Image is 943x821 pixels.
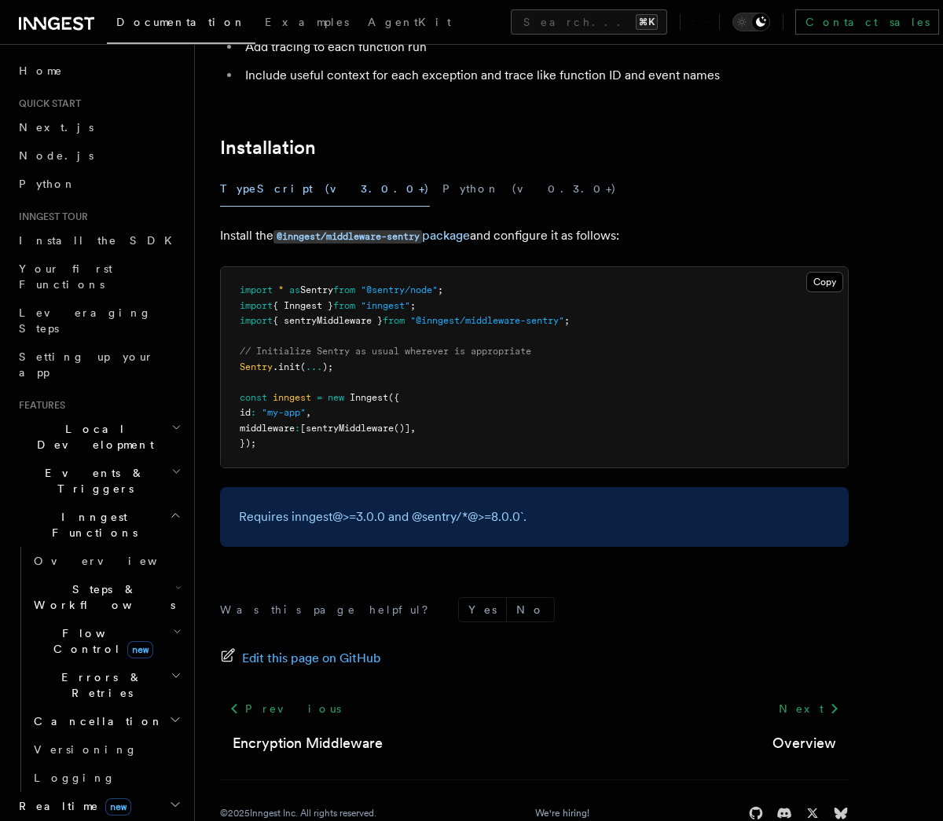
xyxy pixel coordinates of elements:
span: { Inngest } [273,300,333,311]
button: Steps & Workflows [28,575,185,619]
span: ( [300,361,306,372]
span: , [410,423,416,434]
span: from [383,315,405,326]
span: "my-app" [262,407,306,418]
span: = [317,392,322,403]
span: "@sentry/node" [361,284,438,295]
span: Examples [265,16,349,28]
span: Setting up your app [19,350,154,379]
li: Include useful context for each exception and trace like function ID and event names [240,64,849,86]
span: // Initialize Sentry as usual wherever is appropriate [240,346,531,357]
span: from [333,300,355,311]
span: "inngest" [361,300,410,311]
span: .init [273,361,300,372]
button: No [507,598,554,621]
button: Local Development [13,415,185,459]
span: Sentry [300,284,333,295]
span: , [306,407,311,418]
span: Quick start [13,97,81,110]
a: AgentKit [358,5,460,42]
span: new [105,798,131,816]
div: Inngest Functions [13,547,185,792]
button: Search...⌘K [511,9,667,35]
span: Realtime [13,798,131,814]
li: Add tracing to each function run [240,36,849,58]
button: Errors & Retries [28,663,185,707]
button: Toggle dark mode [732,13,770,31]
span: : [295,423,300,434]
a: Previous [220,695,350,723]
span: ; [438,284,443,295]
span: id [240,407,251,418]
button: Events & Triggers [13,459,185,503]
a: Encryption Middleware [233,732,383,754]
kbd: ⌘K [636,14,658,30]
button: Python (v0.3.0+) [442,171,617,207]
span: Install the SDK [19,234,182,247]
span: Features [13,399,65,412]
span: Logging [34,772,116,784]
button: Flow Controlnew [28,619,185,663]
span: : [251,407,256,418]
span: import [240,315,273,326]
span: Versioning [34,743,138,756]
span: Python [19,178,76,190]
a: Edit this page on GitHub [220,647,381,669]
span: new [328,392,344,403]
span: { sentryMiddleware } [273,315,383,326]
a: We're hiring! [535,807,589,819]
a: Documentation [107,5,255,44]
span: Leveraging Steps [19,306,152,335]
span: sentryMiddleware [306,423,394,434]
span: Inngest [350,392,388,403]
span: [ [300,423,306,434]
span: from [333,284,355,295]
a: Leveraging Steps [13,299,185,343]
a: Next [769,695,849,723]
a: Setting up your app [13,343,185,387]
a: Next.js [13,113,185,141]
span: middleware [240,423,295,434]
span: new [127,641,153,658]
button: Inngest Functions [13,503,185,547]
a: Your first Functions [13,255,185,299]
a: Python [13,170,185,198]
span: ... [306,361,322,372]
span: Inngest Functions [13,509,170,541]
button: Realtimenew [13,792,185,820]
a: Home [13,57,185,85]
span: Node.js [19,149,94,162]
span: Steps & Workflows [28,581,175,613]
span: import [240,300,273,311]
span: ()] [394,423,410,434]
span: ({ [388,392,399,403]
button: Cancellation [28,707,185,735]
p: Requires inngest@>=3.0.0 and @sentry/*@>=8.0.0`. [239,506,830,528]
a: Overview [28,547,185,575]
button: Copy [806,272,843,292]
span: as [289,284,300,295]
span: ); [322,361,333,372]
code: @inngest/middleware-sentry [273,230,422,244]
a: Overview [772,732,836,754]
button: TypeScript (v3.0.0+) [220,171,430,207]
span: "@inngest/middleware-sentry" [410,315,564,326]
div: © 2025 Inngest Inc. All rights reserved. [220,807,376,819]
span: Inngest tour [13,211,88,223]
span: AgentKit [368,16,451,28]
span: Overview [34,555,196,567]
a: Installation [220,137,316,159]
span: Next.js [19,121,94,134]
span: Documentation [116,16,246,28]
span: import [240,284,273,295]
span: Your first Functions [19,262,112,291]
p: Was this page helpful? [220,602,439,618]
a: Node.js [13,141,185,170]
a: Logging [28,764,185,792]
span: Errors & Retries [28,669,171,701]
span: Cancellation [28,713,163,729]
p: Install the and configure it as follows: [220,225,849,247]
button: Yes [459,598,506,621]
a: Examples [255,5,358,42]
span: ; [564,315,570,326]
